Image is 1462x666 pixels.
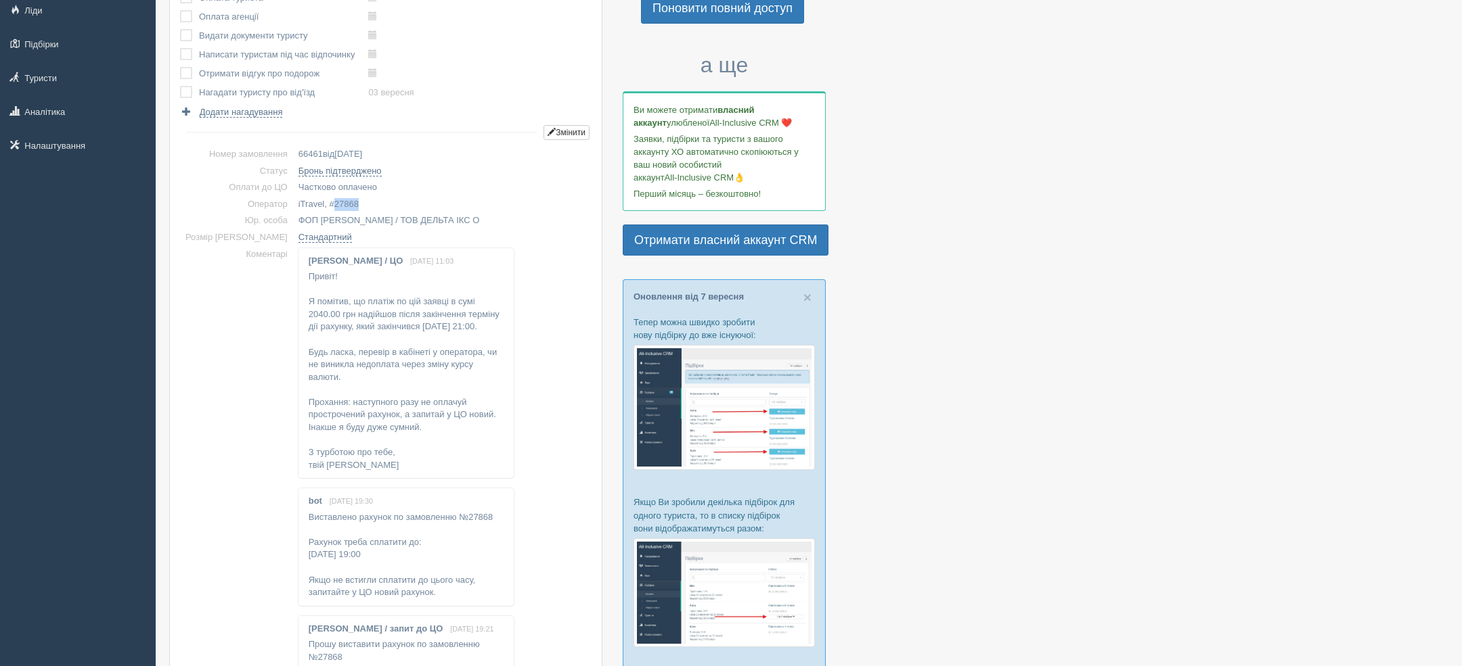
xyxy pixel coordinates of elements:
[199,83,368,102] td: Нагадати туристу про від'їзд
[634,538,815,647] img: %D0%BF%D1%96%D0%B4%D0%B1%D1%96%D1%80%D0%BA%D0%B8-%D0%B3%D1%80%D1%83%D0%BF%D0%B0-%D1%81%D1%80%D0%B...
[298,166,382,176] a: Бронь підтверджено
[298,232,352,243] a: Стандартний
[180,179,293,196] td: Оплати до ЦО
[180,229,293,246] td: Розмір [PERSON_NAME]
[623,224,828,256] a: Отримати власний аккаунт CRM
[330,497,373,505] span: [DATE] 19:30
[199,45,368,64] td: Написати туристам під час відпочинку
[803,290,812,304] button: Close
[634,291,744,302] a: Оновлення від 7 вересня
[199,26,368,45] td: Видати документи туристу
[410,257,453,265] span: [DATE] 11:03
[544,125,590,140] button: Змінити
[368,87,414,97] a: 03 вересня
[634,103,815,129] p: Ви можете отримати улюбленої
[180,146,293,163] td: Номер замовлення
[298,149,323,159] span: 66461
[298,248,514,479] div: Привіт! Я помітив, що платіж по цій заявці в сумі 2040.00 грн надійшов після закінчення терміну д...
[199,7,368,26] td: Оплата агенції
[334,149,362,159] span: [DATE]
[180,196,293,213] td: Оператор
[623,53,826,77] h3: а ще
[634,187,815,200] p: Перший місяць – безкоштовно!
[634,133,815,184] p: Заявки, підбірки та туристи з вашого аккаунту ХО автоматично скопіюються у ваш новий особистий ак...
[634,345,815,470] img: %D0%BF%D1%96%D0%B4%D0%B1%D1%96%D1%80%D0%BA%D0%B0-%D1%82%D1%83%D1%80%D0%B8%D1%81%D1%82%D1%83-%D1%8...
[709,118,792,128] span: All-Inclusive CRM ❤️
[803,289,812,305] span: ×
[309,496,322,506] b: bot
[293,179,592,196] td: Частково оплачено
[665,172,745,183] span: All-Inclusive CRM👌
[293,212,592,229] td: ФОП [PERSON_NAME] / ТОВ ДЕЛЬТА ІКС О
[334,199,359,209] span: 27868
[180,105,282,118] a: Додати нагадування
[309,256,403,266] b: [PERSON_NAME] / ЦО
[200,107,283,118] span: Додати нагадування
[634,496,815,534] p: Якщо Ви зробили декілька підбірок для одного туриста, то в списку підбірок вони відображатимуться...
[450,625,493,633] span: [DATE] 19:21
[634,316,815,341] p: Тепер можна швидко зробити нову підбірку до вже існуючої:
[180,163,293,180] td: Статус
[309,623,443,634] b: [PERSON_NAME] / запит до ЦО
[298,488,514,606] div: Виставлено рахунок по замовленню №27868 Рахунок треба сплатити до: [DATE] 19:00 Якщо не встигли с...
[293,146,592,163] td: від
[634,105,755,128] b: власний аккаунт
[180,212,293,229] td: Юр. особа
[199,64,368,83] td: Отримати відгук про подорож
[293,196,592,213] td: iTravel, #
